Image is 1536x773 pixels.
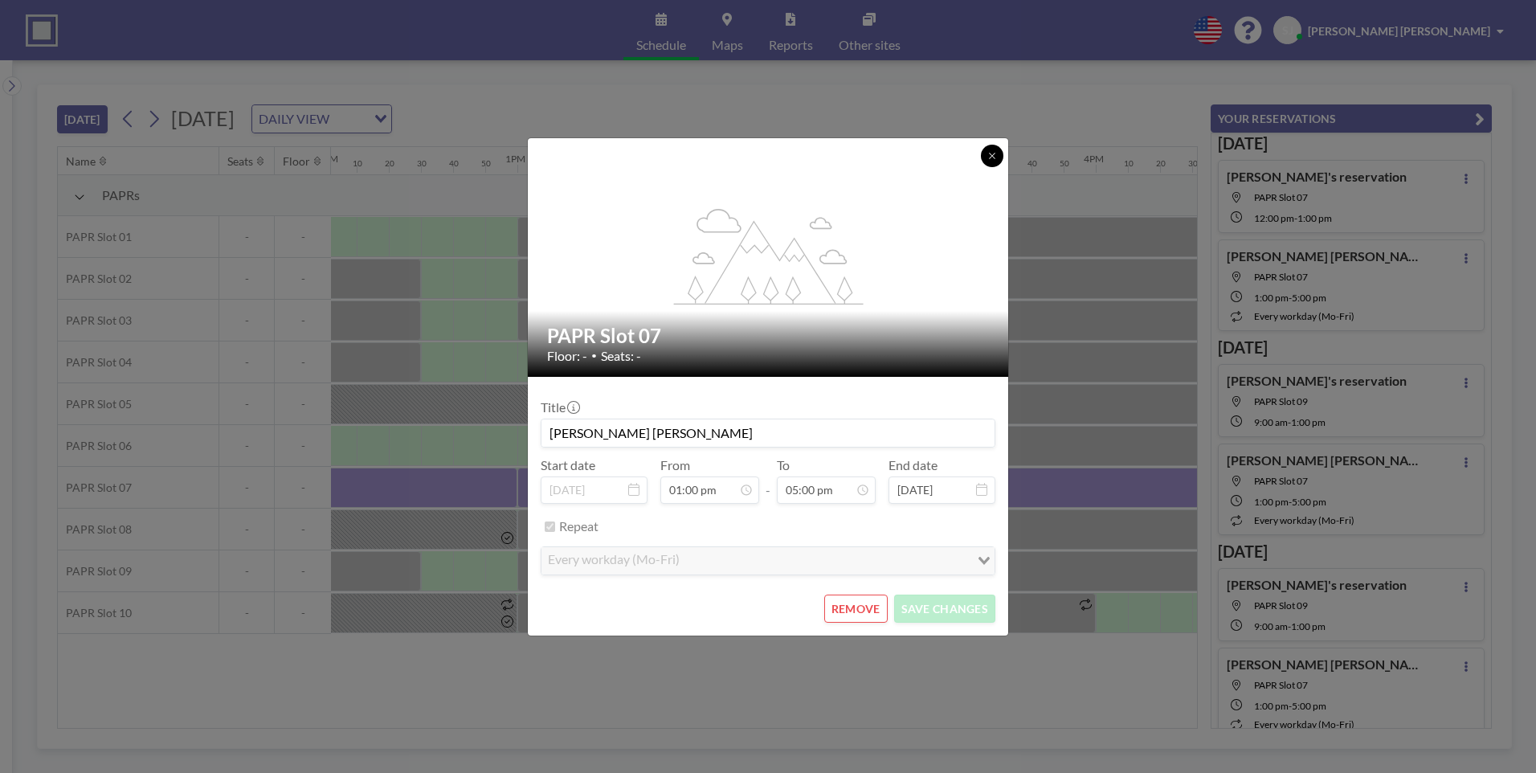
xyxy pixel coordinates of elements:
[824,595,888,623] button: REMOVE
[541,547,995,575] div: Search for option
[559,518,598,534] label: Repeat
[541,399,578,415] label: Title
[547,324,991,348] h2: PAPR Slot 07
[601,348,641,364] span: Seats: -
[889,457,938,473] label: End date
[541,419,995,447] input: (No title)
[684,550,968,571] input: Search for option
[894,595,995,623] button: SAVE CHANGES
[547,348,587,364] span: Floor: -
[591,350,597,362] span: •
[766,463,770,498] span: -
[541,457,595,473] label: Start date
[545,550,683,571] span: every workday (Mo-Fri)
[660,457,690,473] label: From
[777,457,790,473] label: To
[674,207,864,304] g: flex-grow: 1.2;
